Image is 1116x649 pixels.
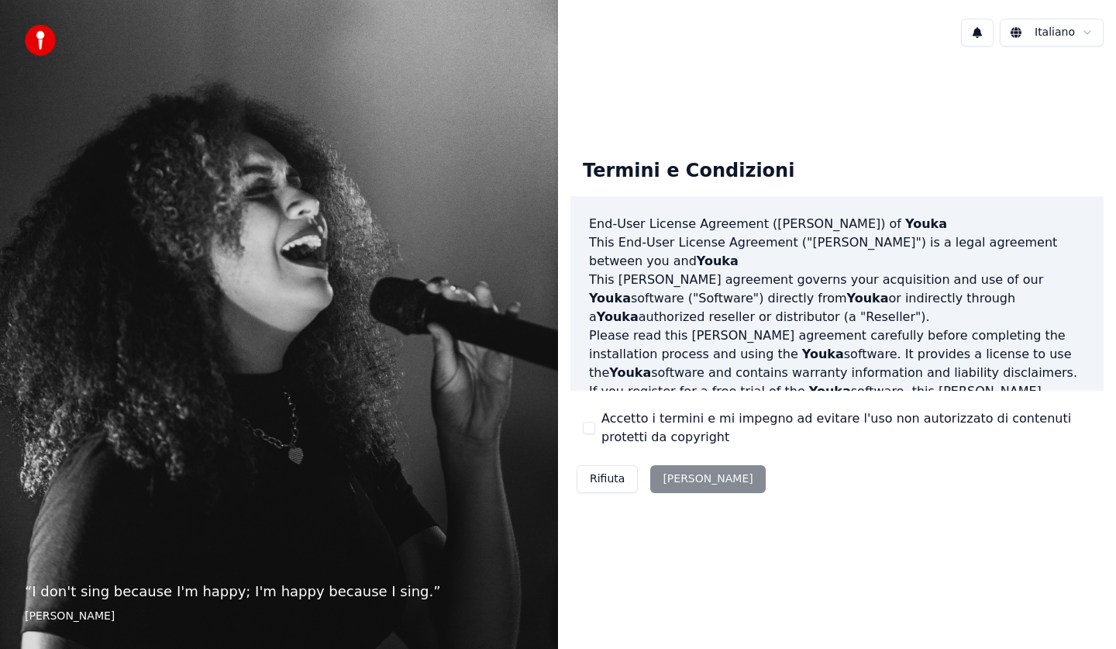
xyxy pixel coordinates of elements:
span: Youka [905,216,947,231]
p: “ I don't sing because I'm happy; I'm happy because I sing. ” [25,581,533,602]
span: Youka [697,254,739,268]
button: Rifiuta [577,465,638,493]
p: This [PERSON_NAME] agreement governs your acquisition and use of our software ("Software") direct... [589,271,1085,326]
span: Youka [609,365,651,380]
span: Youka [802,347,844,361]
h3: End-User License Agreement ([PERSON_NAME]) of [589,215,1085,233]
p: If you register for a free trial of the software, this [PERSON_NAME] agreement will also govern t... [589,382,1085,475]
p: This End-User License Agreement ("[PERSON_NAME]") is a legal agreement between you and [589,233,1085,271]
span: Youka [809,384,851,399]
img: youka [25,25,56,56]
div: Termini e Condizioni [570,147,807,196]
span: Youka [847,291,889,306]
span: Youka [597,309,639,324]
label: Accetto i termini e mi impegno ad evitare l'uso non autorizzato di contenuti protetti da copyright [601,409,1091,447]
footer: [PERSON_NAME] [25,609,533,624]
span: Youka [589,291,631,306]
p: Please read this [PERSON_NAME] agreement carefully before completing the installation process and... [589,326,1085,382]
